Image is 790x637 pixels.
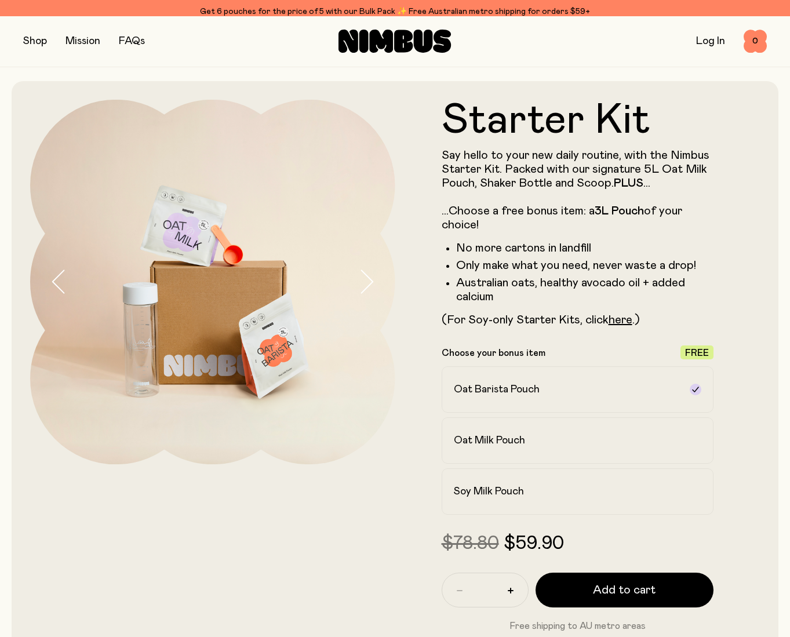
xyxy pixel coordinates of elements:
[442,619,714,633] p: Free shipping to AU metro areas
[119,36,145,46] a: FAQs
[456,276,714,304] li: Australian oats, healthy avocado oil + added calcium
[504,534,564,553] span: $59.90
[536,573,714,607] button: Add to cart
[442,100,714,141] h1: Starter Kit
[442,347,545,359] p: Choose your bonus item
[609,314,632,326] a: here
[685,348,709,358] span: Free
[456,259,714,272] li: Only make what you need, never waste a drop!
[65,36,100,46] a: Mission
[454,485,524,498] h2: Soy Milk Pouch
[593,582,656,598] span: Add to cart
[614,177,643,189] strong: PLUS
[595,205,609,217] strong: 3L
[23,5,767,19] div: Get 6 pouches for the price of 5 with our Bulk Pack ✨ Free Australian metro shipping for orders $59+
[744,30,767,53] button: 0
[442,534,499,553] span: $78.80
[442,148,714,232] p: Say hello to your new daily routine, with the Nimbus Starter Kit. Packed with our signature 5L Oa...
[442,313,714,327] p: (For Soy-only Starter Kits, click .)
[696,36,725,46] a: Log In
[611,205,644,217] strong: Pouch
[456,241,714,255] li: No more cartons in landfill
[454,383,540,396] h2: Oat Barista Pouch
[454,434,525,447] h2: Oat Milk Pouch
